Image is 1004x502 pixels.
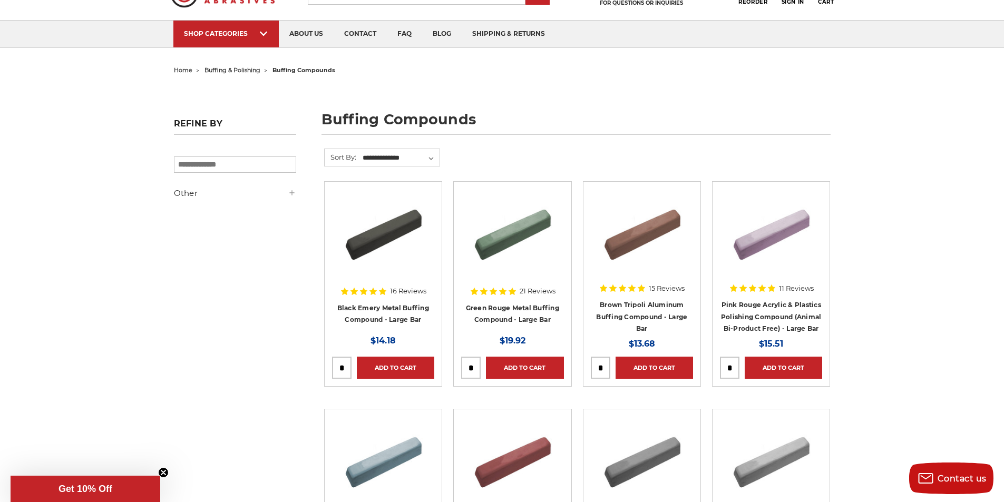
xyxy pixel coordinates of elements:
img: Red Rouge Jewelers Buffing Compound [470,417,554,501]
a: contact [334,21,387,47]
a: blog [422,21,462,47]
img: White Rouge Buffing Compound [729,417,813,501]
a: faq [387,21,422,47]
div: SHOP CATEGORIES [184,29,268,37]
span: Contact us [938,474,987,484]
select: Sort By: [361,150,440,166]
span: 16 Reviews [390,288,426,294]
span: 11 Reviews [779,285,814,292]
span: 21 Reviews [520,288,555,294]
a: Green Rouge Aluminum Buffing Compound [461,189,563,291]
span: buffing compounds [272,66,335,74]
a: Pink Rouge Acrylic & Plastics Polishing Compound (Animal Bi-Product Free) - Large Bar [721,301,822,332]
a: buffing & polishing [204,66,260,74]
a: home [174,66,192,74]
a: Brown Tripoli Aluminum Buffing Compound - Large Bar [596,301,687,332]
span: $19.92 [500,336,525,346]
div: Get 10% OffClose teaser [11,476,160,502]
h1: buffing compounds [321,112,831,135]
img: Pink Plastic Polishing Compound [729,189,813,273]
a: Add to Cart [616,357,693,379]
button: Contact us [909,462,993,494]
a: Add to Cart [357,357,434,379]
a: Add to Cart [745,357,822,379]
span: 15 Reviews [649,285,685,292]
a: Black Emery Metal Buffing Compound - Large Bar [337,304,429,324]
a: Black Stainless Steel Buffing Compound [332,189,434,291]
img: Green Rouge Aluminum Buffing Compound [470,189,554,273]
a: about us [279,21,334,47]
a: Pink Plastic Polishing Compound [720,189,822,291]
img: Gray Buffing Compound [600,417,684,501]
span: Get 10% Off [59,484,112,494]
img: Black Stainless Steel Buffing Compound [341,189,425,273]
h5: Other [174,187,296,200]
h5: Refine by [174,119,296,135]
a: Add to Cart [486,357,563,379]
a: Brown Tripoli Aluminum Buffing Compound [591,189,693,291]
img: Brown Tripoli Aluminum Buffing Compound [600,189,684,273]
button: Close teaser [158,467,169,478]
img: Blue rouge polishing compound [341,417,425,501]
span: $14.18 [371,336,396,346]
a: Green Rouge Metal Buffing Compound - Large Bar [466,304,559,324]
span: $13.68 [629,339,655,349]
span: $15.51 [759,339,783,349]
label: Sort By: [325,149,356,165]
a: shipping & returns [462,21,555,47]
